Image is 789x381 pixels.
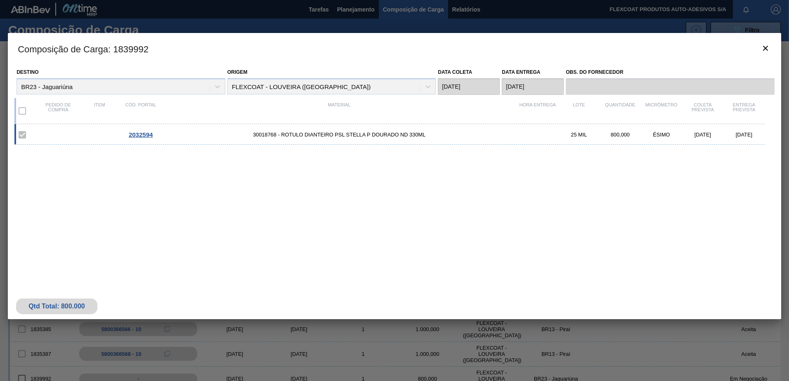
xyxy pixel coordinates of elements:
[682,132,723,138] div: [DATE]
[120,131,161,138] div: Ir para o Pedido
[558,102,600,120] div: Lote
[438,69,472,75] label: Data coleta
[38,102,79,120] div: Pedido de compra
[22,303,91,310] div: Qtd Total: 800.000
[723,132,765,138] div: [DATE]
[17,69,38,75] label: Destino
[161,132,517,138] span: 30018768 - ROTULO FRONT PSL STELLA P GOLD ND 330ML
[600,132,641,138] div: 800,000
[502,78,564,95] input: dd/mm/aaaa
[566,66,775,78] label: Obs. do Fornecedor
[227,69,248,75] label: Origem
[517,102,558,120] div: Hora Entrega
[8,33,781,64] h3: Composição de Carga
[641,132,682,138] div: ÉSIMO
[438,78,500,95] input: dd/mm/aaaa
[129,131,153,138] span: 2032594
[79,102,120,120] div: Item
[502,69,540,75] label: Data entrega
[641,102,682,120] div: MICRÔMETRO
[723,102,765,120] div: Entrega Prevista
[682,102,723,120] div: Coleta Prevista
[120,102,161,120] div: Cód. Portal
[600,102,641,120] div: Quantidade
[558,132,600,138] div: 25 MIL
[161,102,517,120] div: Material
[108,44,149,54] font: : 1839992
